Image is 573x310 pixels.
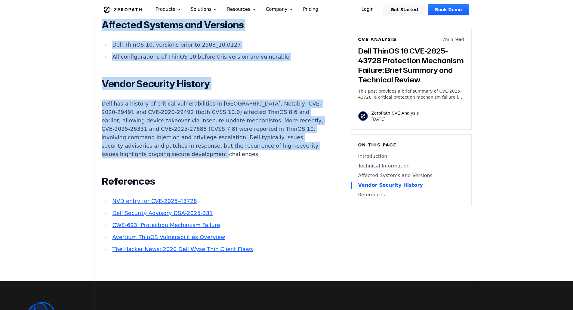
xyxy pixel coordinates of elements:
a: The Hacker News: 2020 Dell Wyse Thin Client Flaws [112,246,253,252]
a: Login [354,4,381,15]
a: NVD entry for CVE-2025-43728 [112,198,197,204]
li: Dell ThinOS 10, versions prior to 2508_10.0127 [110,41,325,49]
p: ZeroPath CVE Analysis [371,110,419,116]
a: Book Demo [428,4,469,15]
p: 7 min read [442,36,464,42]
h2: Vendor Security History [102,78,325,90]
a: Affected Systems and Versions [358,172,464,179]
p: This post provides a brief summary of CVE-2025-43728, a critical protection mechanism failure in ... [358,88,464,100]
a: Introduction [358,153,464,160]
h6: On this page [358,142,464,148]
li: All configurations of ThinOS 10 before this version are vulnerable [110,53,325,61]
a: Vendor Security History [358,182,464,189]
p: [DATE] [371,116,419,122]
p: Dell has a history of critical vulnerabilities in [GEOGRAPHIC_DATA]. Notably, CVE-2020-29491 and ... [102,100,325,158]
h6: CVE Analysis [358,36,397,42]
h3: Dell ThinOS 10 CVE-2025-43728 Protection Mechanism Failure: Brief Summary and Technical Review [358,46,464,84]
a: Dell Security Advisory DSA-2025-331 [112,210,213,216]
a: Get Started [383,4,425,15]
a: Avertium ThinOS Vulnerabilities Overview [112,234,225,240]
a: References [358,191,464,198]
img: ZeroPath CVE Analysis [358,111,368,121]
h2: References [102,175,325,187]
a: Technical Information [358,162,464,170]
h2: Affected Systems and Versions [102,19,325,31]
a: CWE-693: Protection Mechanism Failure [112,222,220,228]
